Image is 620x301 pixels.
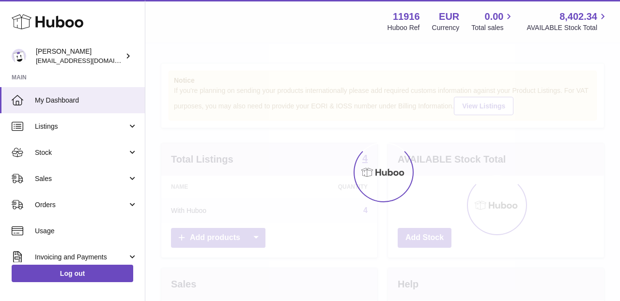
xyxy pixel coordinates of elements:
span: Listings [35,122,127,131]
span: Total sales [471,23,514,32]
div: [PERSON_NAME] [36,47,123,65]
span: AVAILABLE Stock Total [527,23,608,32]
div: Huboo Ref [387,23,420,32]
strong: 11916 [393,10,420,23]
span: My Dashboard [35,96,138,105]
span: 8,402.34 [559,10,597,23]
span: Orders [35,200,127,210]
span: Sales [35,174,127,183]
img: info@bananaleafsupplements.com [12,49,26,63]
span: 0.00 [485,10,504,23]
span: Invoicing and Payments [35,253,127,262]
span: Stock [35,148,127,157]
strong: EUR [439,10,459,23]
span: [EMAIL_ADDRESS][DOMAIN_NAME] [36,57,142,64]
div: Currency [432,23,460,32]
a: Log out [12,265,133,282]
a: 8,402.34 AVAILABLE Stock Total [527,10,608,32]
a: 0.00 Total sales [471,10,514,32]
span: Usage [35,226,138,236]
